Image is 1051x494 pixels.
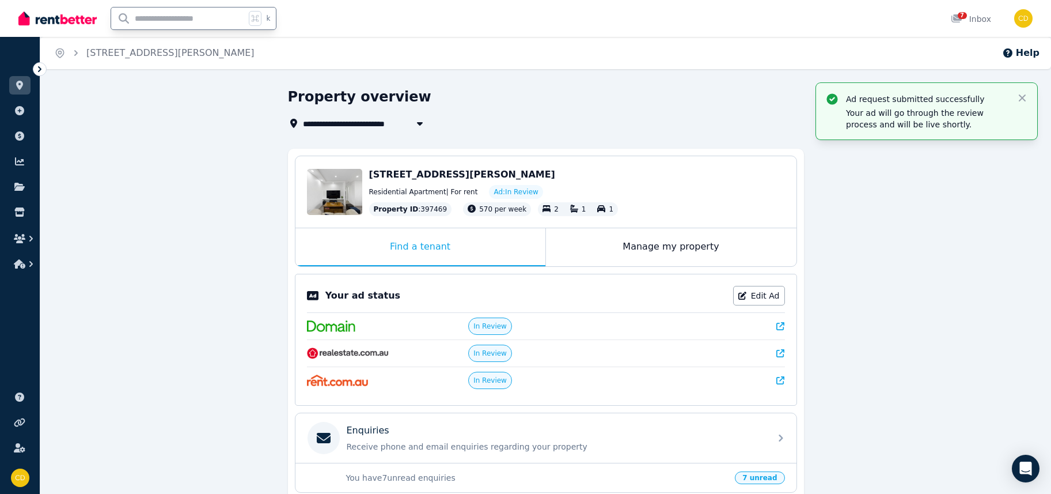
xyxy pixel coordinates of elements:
span: 1 [609,205,613,213]
span: 1 [582,205,586,213]
h1: Property overview [288,88,431,106]
a: Edit Ad [733,286,785,306]
span: 2 [554,205,559,213]
img: Chris Dimitropoulos [11,469,29,487]
img: Rent.com.au [307,375,369,386]
p: Your ad status [325,289,400,303]
a: EnquiriesReceive phone and email enquiries regarding your property [295,413,796,463]
nav: Breadcrumb [40,37,268,69]
p: Your ad will go through the review process and will be live shortly. [846,107,1007,130]
div: : 397469 [369,202,452,216]
div: Manage my property [546,228,796,266]
span: Property ID [374,205,419,214]
span: In Review [473,349,507,358]
span: 7 [958,12,967,19]
img: Domain.com.au [307,320,355,332]
p: Ad request submitted successfully [846,93,1007,105]
span: k [266,14,270,23]
div: Inbox [951,13,991,25]
span: Ad: In Review [494,187,538,197]
img: RentBetter [18,10,97,27]
a: [STREET_ADDRESS][PERSON_NAME] [86,47,255,58]
span: [STREET_ADDRESS][PERSON_NAME] [369,169,555,180]
span: Residential Apartment | For rent [369,187,478,197]
div: Find a tenant [295,228,545,266]
div: Open Intercom Messenger [1012,455,1039,482]
span: 7 unread [735,472,784,484]
span: ORGANISE [9,63,45,71]
span: 570 per week [479,205,526,213]
p: Enquiries [347,424,389,438]
p: You have 7 unread enquiries [346,472,729,484]
p: Receive phone and email enquiries regarding your property [347,441,764,452]
img: RealEstate.com.au [307,348,389,359]
button: Help [1002,46,1039,60]
img: Chris Dimitropoulos [1014,9,1033,28]
span: In Review [473,376,507,385]
span: In Review [473,322,507,331]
